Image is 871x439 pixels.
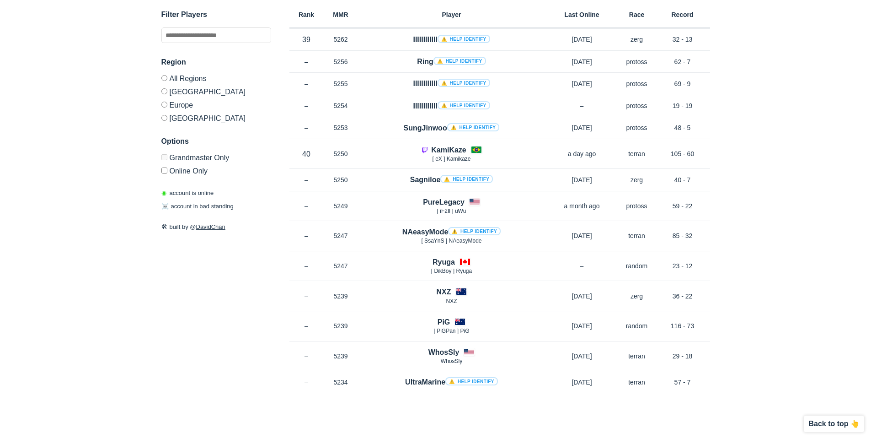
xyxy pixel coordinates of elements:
p: zerg [619,175,655,184]
a: ⚠️ Help identify [438,101,490,109]
input: [GEOGRAPHIC_DATA] [161,88,167,94]
p: – [289,101,324,110]
p: – [289,292,324,301]
p: – [289,261,324,271]
p: a day ago [545,149,619,158]
h6: Rank [289,11,324,18]
p: 5239 [324,292,358,301]
span: ☠️ [161,203,169,210]
p: protoss [619,123,655,132]
a: DavidChan [196,223,225,230]
h4: Ryuga [433,257,455,267]
p: random [619,321,655,331]
p: – [289,231,324,240]
p: [DATE] [545,123,619,132]
p: 5262 [324,35,358,44]
span: WhosSly [441,358,462,364]
p: zerg [619,35,655,44]
p: Back to top 👆 [808,420,860,428]
p: 62 - 7 [655,57,710,66]
p: 5247 [324,261,358,271]
span: NXZ [446,298,457,304]
p: – [289,79,324,88]
p: 5256 [324,57,358,66]
p: 40 - 7 [655,175,710,184]
p: 23 - 12 [655,261,710,271]
span: ◉ [161,190,166,196]
p: protoss [619,101,655,110]
h3: Region [161,57,271,68]
p: 105 - 60 [655,149,710,158]
h4: NXZ [437,287,451,297]
p: – [289,378,324,387]
p: 5239 [324,352,358,361]
span: [ PiGPan ] PiG [433,328,469,334]
h3: Filter Players [161,9,271,20]
p: [DATE] [545,321,619,331]
p: terran [619,352,655,361]
a: ⚠️ Help identify [438,35,490,43]
p: – [289,175,324,184]
h6: MMR [324,11,358,18]
p: [DATE] [545,231,619,240]
p: 69 - 9 [655,79,710,88]
p: 5253 [324,123,358,132]
p: [DATE] [545,79,619,88]
a: ⚠️ Help identify [433,57,486,65]
p: protoss [619,57,655,66]
input: Grandmaster Only [161,154,167,160]
p: 5250 [324,149,358,158]
p: – [289,57,324,66]
p: 36 - 22 [655,292,710,301]
h4: UltraMarine [405,377,498,387]
a: ⚠️ Help identify [445,377,498,385]
label: [GEOGRAPHIC_DATA] [161,85,271,98]
p: – [289,123,324,132]
a: ⚠️ Help identify [448,227,501,235]
h4: llllllllllll [413,78,490,89]
p: – [289,352,324,361]
p: account in bad standing [161,202,234,211]
input: Europe [161,102,167,108]
p: terran [619,231,655,240]
label: Only show accounts currently laddering [161,164,271,175]
p: zerg [619,292,655,301]
p: – [545,101,619,110]
p: [DATE] [545,378,619,387]
p: 5250 [324,175,358,184]
p: 5234 [324,378,358,387]
p: 40 [289,149,324,159]
span: [ DikBoy ] Ryuga [431,268,472,274]
h4: NAeasyMode [402,227,501,237]
img: icon-twitch.7daa0e80.svg [421,146,428,153]
p: [DATE] [545,57,619,66]
h4: PiG [438,317,450,327]
h6: Player [358,11,545,18]
p: – [545,261,619,271]
p: terran [619,149,655,158]
span: [ iF2Il ] uWu [437,208,466,214]
p: [DATE] [545,35,619,44]
h4: WhosSly [428,347,460,358]
p: 85 - 32 [655,231,710,240]
p: 5255 [324,79,358,88]
span: [ SsaYnS ] NAeasyMode [421,238,481,244]
p: 19 - 19 [655,101,710,110]
h6: Race [619,11,655,18]
a: Player is streaming on Twitch [421,146,431,154]
p: 59 - 22 [655,201,710,211]
input: [GEOGRAPHIC_DATA] [161,115,167,121]
p: 48 - 5 [655,123,710,132]
h3: Options [161,136,271,147]
p: 57 - 7 [655,378,710,387]
h6: Last Online [545,11,619,18]
p: [DATE] [545,175,619,184]
input: Online Only [161,168,167,173]
p: terran [619,378,655,387]
h4: Sagniloe [410,174,493,185]
a: ⚠️ Help identify [447,123,500,131]
p: account is online [161,189,214,198]
label: Europe [161,98,271,111]
label: All Regions [161,75,271,85]
input: All Regions [161,75,167,81]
